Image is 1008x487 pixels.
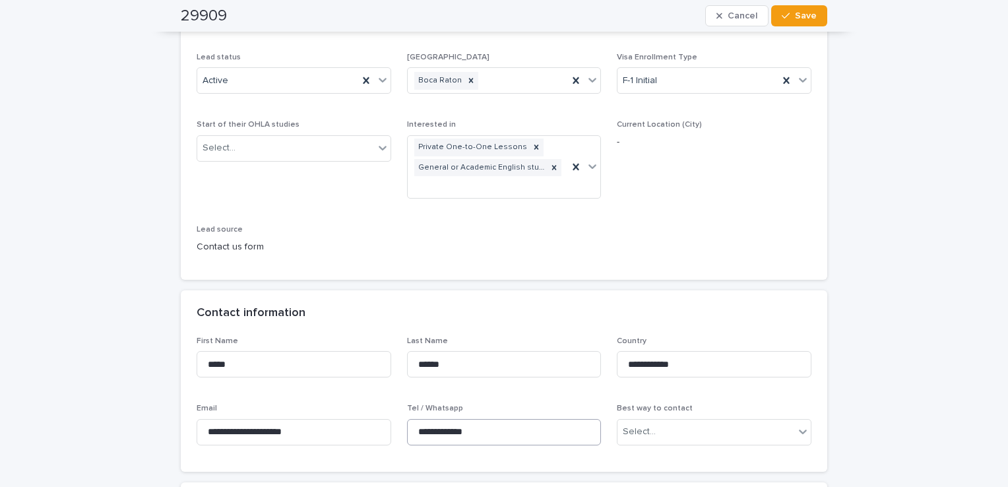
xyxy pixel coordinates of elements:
span: Lead status [197,53,241,61]
span: F-1 Initial [623,74,657,88]
div: Select... [203,141,236,155]
span: Visa Enrollment Type [617,53,697,61]
h2: 29909 [181,7,227,26]
div: Private One-to-One Lessons [414,139,529,156]
button: Save [771,5,827,26]
div: Boca Raton [414,72,464,90]
span: Email [197,405,217,412]
p: - [617,135,811,149]
div: Select... [623,425,656,439]
span: Active [203,74,228,88]
h2: Contact information [197,306,305,321]
span: Country [617,337,646,345]
div: General or Academic English studies [414,159,548,177]
span: Current Location (City) [617,121,702,129]
span: Last Name [407,337,448,345]
span: Best way to contact [617,405,693,412]
button: Cancel [705,5,769,26]
span: Start of their OHLA studies [197,121,299,129]
span: [GEOGRAPHIC_DATA] [407,53,489,61]
span: First Name [197,337,238,345]
p: Contact us form [197,240,391,254]
span: Interested in [407,121,456,129]
span: Lead source [197,226,243,234]
span: Tel / Whatsapp [407,405,463,412]
span: Save [795,11,817,20]
span: Cancel [728,11,757,20]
